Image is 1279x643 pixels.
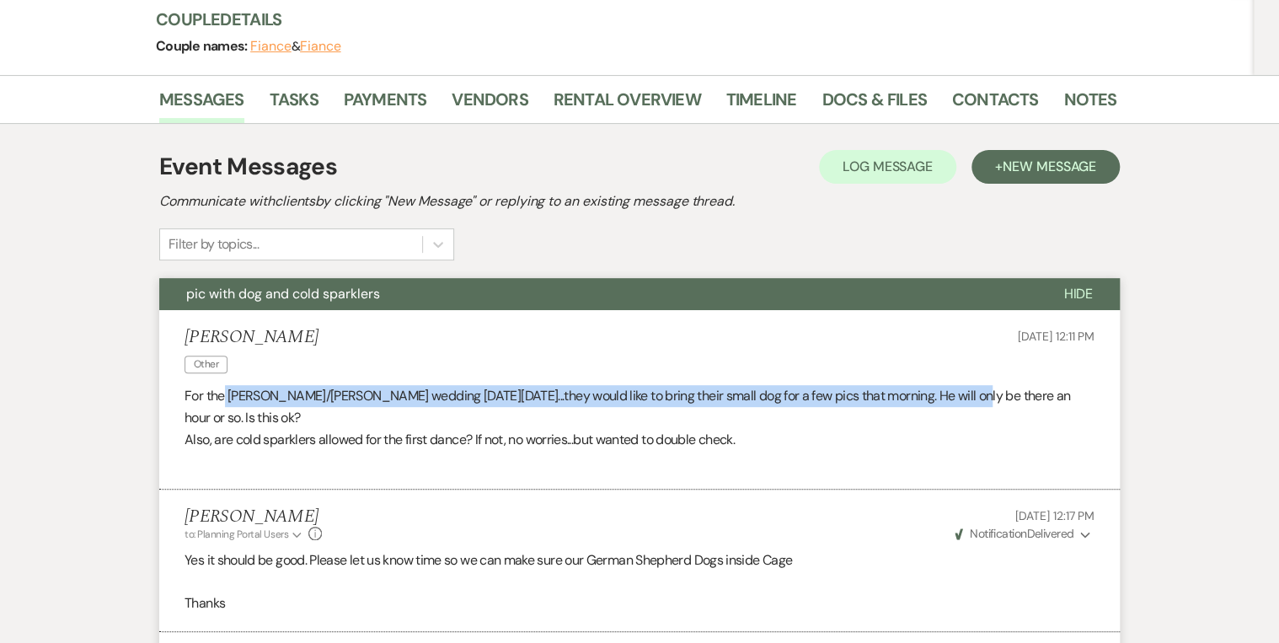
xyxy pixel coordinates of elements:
[843,158,933,175] span: Log Message
[726,86,797,123] a: Timeline
[250,38,340,55] span: &
[1018,329,1094,344] span: [DATE] 12:11 PM
[1003,158,1096,175] span: New Message
[970,526,1026,541] span: Notification
[452,86,527,123] a: Vendors
[185,527,304,542] button: to: Planning Portal Users
[1063,86,1116,123] a: Notes
[955,526,1074,541] span: Delivered
[159,191,1120,212] h2: Communicate with clients by clicking "New Message" or replying to an existing message thread.
[1015,508,1094,523] span: [DATE] 12:17 PM
[185,592,1094,614] p: Thanks
[186,285,380,303] span: pic with dog and cold sparklers
[1063,285,1093,303] span: Hide
[344,86,427,123] a: Payments
[185,429,1094,451] p: Also, are cold sparklers allowed for the first dance? If not, no worries...but wanted to double c...
[1036,278,1120,310] button: Hide
[971,150,1120,184] button: +New Message
[821,86,926,123] a: Docs & Files
[169,234,259,255] div: Filter by topics...
[185,385,1094,428] p: For the [PERSON_NAME]/[PERSON_NAME] wedding [DATE][DATE]...they would like to bring their small d...
[952,86,1039,123] a: Contacts
[185,549,1094,571] p: Yes it should be good. Please let us know time so we can make sure our German Shepherd Dogs insid...
[185,356,227,373] span: Other
[156,37,250,55] span: Couple names:
[952,525,1094,543] button: NotificationDelivered
[156,8,1100,31] h3: Couple Details
[185,528,288,541] span: to: Planning Portal Users
[185,327,318,348] h5: [PERSON_NAME]
[250,40,292,53] button: Fiance
[185,506,322,528] h5: [PERSON_NAME]
[270,86,318,123] a: Tasks
[300,40,341,53] button: Fiance
[159,149,337,185] h1: Event Messages
[819,150,956,184] button: Log Message
[159,278,1036,310] button: pic with dog and cold sparklers
[159,86,244,123] a: Messages
[554,86,701,123] a: Rental Overview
